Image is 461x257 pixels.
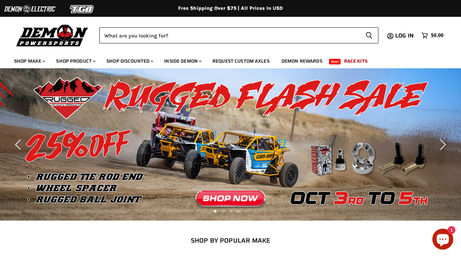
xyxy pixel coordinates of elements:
a: Shop Product [51,54,100,68]
input: Search [99,27,360,43]
a: Shop Make [9,54,49,68]
form: Product [99,27,378,43]
button: Next [435,138,449,152]
ul: Main menu [9,51,442,68]
a: $0.00 [418,30,447,41]
img: TGB Logo 2 [56,2,109,16]
h2: SHOP BY POPULAR MAKE [9,237,453,244]
li: Page dot 4 [237,210,239,213]
a: Shop Discounted [101,54,158,68]
li: Page dot 1 [214,210,216,213]
a: Demon Rewards [276,54,328,68]
img: Demon Powersports [14,23,91,48]
li: Page dot 5 [245,210,247,213]
button: Previous [12,138,26,152]
img: Demon Electric Logo 2 [4,2,56,16]
li: Page dot 2 [222,210,224,213]
inbox-online-store-chat: Shopify online store chat [430,229,455,251]
a: Request Custom Axles [207,54,275,68]
li: Page dot 3 [229,210,232,213]
a: Log in [392,33,418,39]
button: Search [360,27,378,43]
a: Race Kits [339,54,373,68]
a: Inside Demon [159,54,206,68]
span: $0.00 [431,32,443,39]
span: New! [329,59,341,64]
span: Log in [395,31,414,40]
